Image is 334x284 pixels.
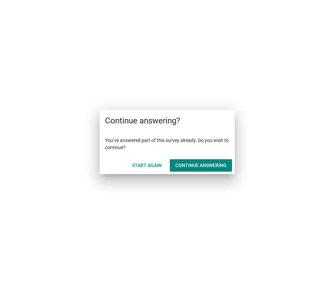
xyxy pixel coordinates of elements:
[100,132,235,157] div: You’ve answered part of this survey already. Do you wish to continue?
[175,162,227,169] div: Continue answering
[127,159,167,171] button: Start Again
[132,162,162,169] div: Start Again
[170,159,232,171] button: Continue answering
[100,110,235,132] div: Continue answering?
